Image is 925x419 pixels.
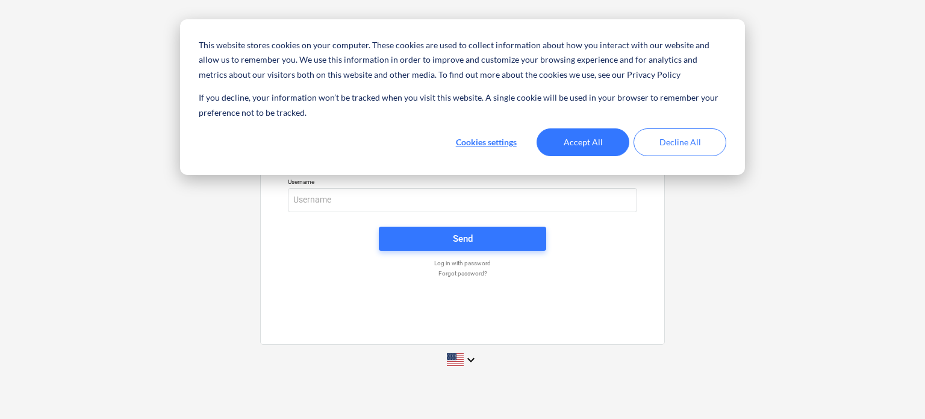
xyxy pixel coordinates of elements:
[282,259,643,267] a: Log in with password
[634,128,726,156] button: Decline All
[537,128,629,156] button: Accept All
[453,231,473,247] div: Send
[464,353,478,367] i: keyboard_arrow_down
[440,128,532,156] button: Cookies settings
[199,38,726,83] p: This website stores cookies on your computer. These cookies are used to collect information about...
[288,178,637,188] p: Username
[199,90,726,120] p: If you decline, your information won’t be tracked when you visit this website. A single cookie wi...
[379,227,546,251] button: Send
[180,19,745,175] div: Cookie banner
[288,188,637,212] input: Username
[282,269,643,277] a: Forgot password?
